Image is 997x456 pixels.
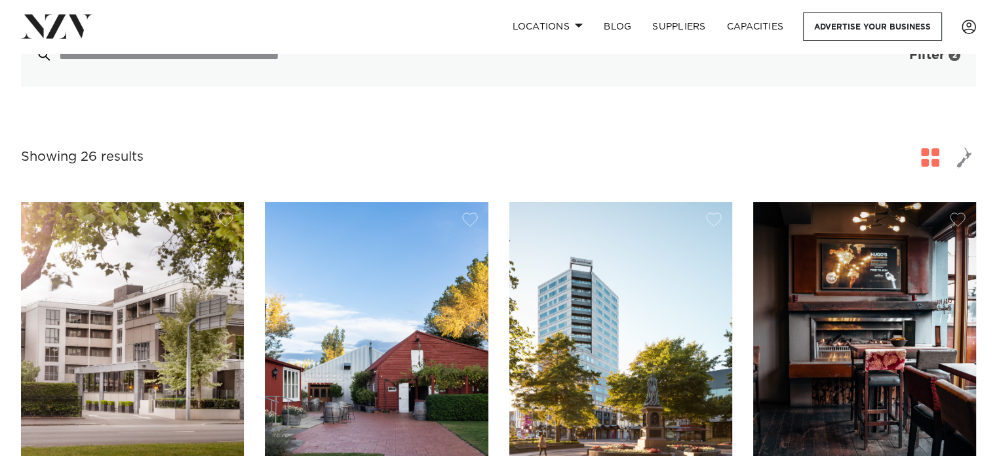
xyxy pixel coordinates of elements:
a: Advertise your business [803,12,942,41]
a: Capacities [716,12,794,41]
div: 2 [948,49,960,61]
button: Filter2 [867,24,976,87]
a: SUPPLIERS [642,12,716,41]
span: Filter [909,49,945,62]
a: Locations [501,12,593,41]
img: nzv-logo.png [21,14,92,38]
div: Showing 26 results [21,147,144,167]
a: BLOG [593,12,642,41]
